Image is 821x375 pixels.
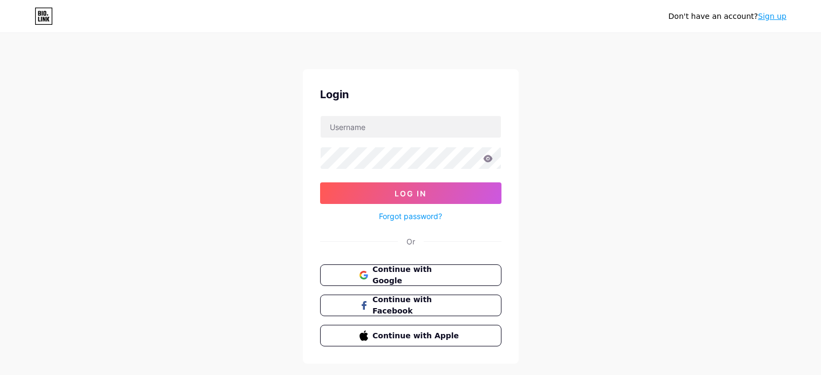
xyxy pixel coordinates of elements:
[406,236,415,247] div: Or
[379,210,442,222] a: Forgot password?
[758,12,786,21] a: Sign up
[320,86,501,103] div: Login
[321,116,501,138] input: Username
[320,264,501,286] button: Continue with Google
[320,182,501,204] button: Log In
[320,295,501,316] button: Continue with Facebook
[668,11,786,22] div: Don't have an account?
[395,189,426,198] span: Log In
[372,264,462,287] span: Continue with Google
[372,330,462,342] span: Continue with Apple
[320,325,501,346] button: Continue with Apple
[372,294,462,317] span: Continue with Facebook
